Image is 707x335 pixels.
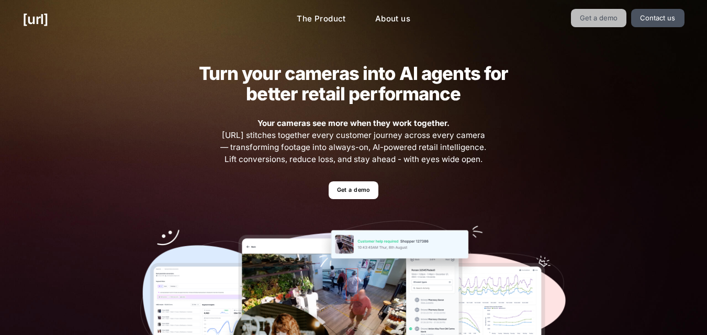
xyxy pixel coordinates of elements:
a: The Product [288,9,354,29]
a: Get a demo [571,9,627,27]
span: [URL] stitches together every customer journey across every camera — transforming footage into al... [219,118,488,165]
a: [URL] [23,9,48,29]
a: Contact us [631,9,684,27]
strong: Your cameras see more when they work together. [257,118,450,128]
a: Get a demo [329,181,378,200]
h2: Turn your cameras into AI agents for better retail performance [182,63,524,104]
a: About us [367,9,419,29]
